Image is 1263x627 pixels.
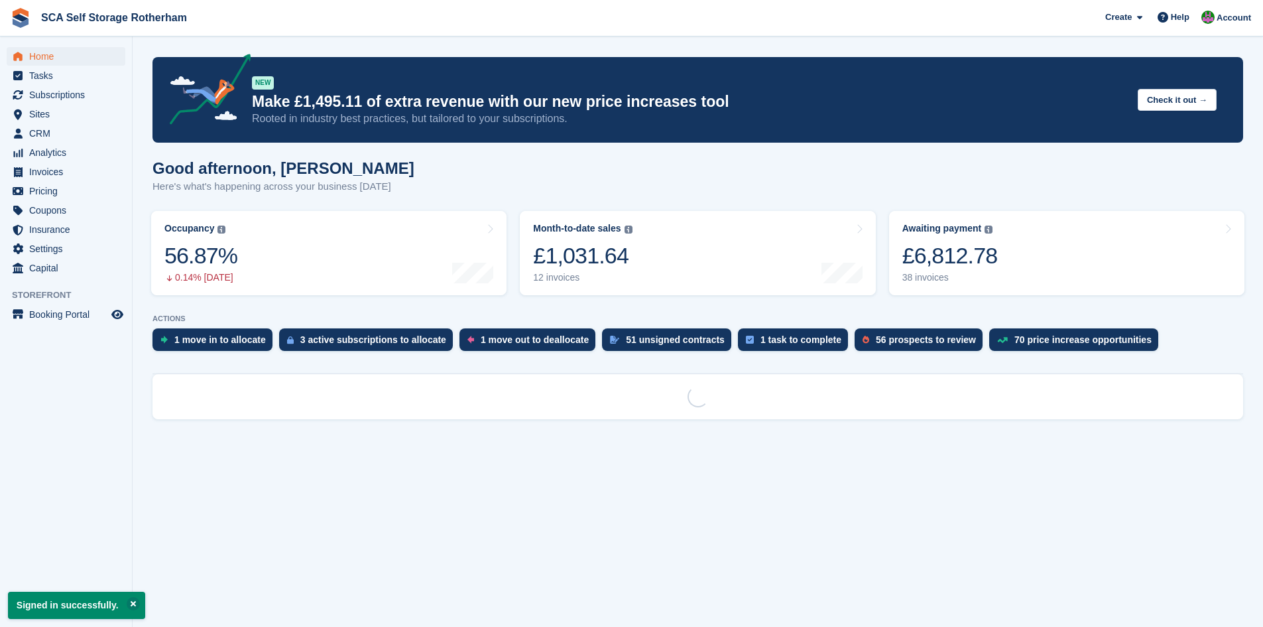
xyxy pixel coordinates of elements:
a: Awaiting payment £6,812.78 38 invoices [889,211,1244,295]
div: Month-to-date sales [533,223,621,234]
a: menu [7,240,125,258]
span: Coupons [29,201,109,220]
a: Occupancy 56.87% 0.14% [DATE] [151,211,507,295]
a: menu [7,105,125,123]
p: Make £1,495.11 of extra revenue with our new price increases tool [252,92,1127,111]
span: Booking Portal [29,305,109,324]
h1: Good afternoon, [PERSON_NAME] [152,159,414,177]
span: Storefront [12,289,132,302]
div: 1 move out to deallocate [481,334,589,345]
img: move_outs_to_deallocate_icon-f764333ba52eb49d3ac5e1228854f67142a1ed5810a6f6cc68b1a99e826820c5.svg [467,336,474,344]
a: Preview store [109,307,125,322]
div: NEW [252,76,274,90]
a: menu [7,163,125,181]
span: Account [1217,11,1251,25]
p: ACTIONS [152,314,1243,323]
a: 1 move in to allocate [152,328,279,358]
div: 56.87% [164,242,237,269]
a: menu [7,201,125,220]
div: 0.14% [DATE] [164,272,237,283]
p: Rooted in industry best practices, but tailored to your subscriptions. [252,111,1127,126]
img: move_ins_to_allocate_icon-fdf77a2bb77ea45bf5b3d319d69a93e2d87916cf1d5bf7949dd705db3b84f3ca.svg [160,336,168,344]
div: 3 active subscriptions to allocate [300,334,446,345]
span: Settings [29,240,109,258]
a: menu [7,47,125,66]
img: task-75834270c22a3079a89374b754ae025e5fb1db73e45f91037f5363f120a921f8.svg [746,336,754,344]
span: Subscriptions [29,86,109,104]
img: price-adjustments-announcement-icon-8257ccfd72463d97f412b2fc003d46551f7dbcb40ab6d574587a9cd5c0d94... [158,54,251,129]
a: 51 unsigned contracts [602,328,738,358]
img: price_increase_opportunities-93ffe204e8149a01c8c9dc8f82e8f89637d9d84a8eef4429ea346261dce0b2c0.svg [997,337,1008,343]
div: Awaiting payment [902,223,982,234]
a: 1 task to complete [738,328,855,358]
span: Create [1105,11,1132,24]
a: menu [7,305,125,324]
a: menu [7,182,125,200]
span: Pricing [29,182,109,200]
a: 70 price increase opportunities [989,328,1165,358]
div: £6,812.78 [902,242,998,269]
span: Tasks [29,66,109,85]
span: CRM [29,124,109,143]
div: 1 task to complete [760,334,841,345]
span: Capital [29,259,109,277]
a: 1 move out to deallocate [459,328,602,358]
span: Insurance [29,220,109,239]
img: active_subscription_to_allocate_icon-d502201f5373d7db506a760aba3b589e785aa758c864c3986d89f69b8ff3... [287,336,294,344]
div: 1 move in to allocate [174,334,266,345]
img: icon-info-grey-7440780725fd019a000dd9b08b2336e03edf1995a4989e88bcd33f0948082b44.svg [625,226,632,234]
a: menu [7,259,125,277]
span: Home [29,47,109,66]
span: Invoices [29,163,109,181]
img: prospect-51fa495bee0391a8d652442698ab0144808aea92771e9ea1ae160a38d050c398.svg [863,336,869,344]
span: Sites [29,105,109,123]
span: Analytics [29,143,109,162]
div: 38 invoices [902,272,998,283]
a: menu [7,124,125,143]
a: SCA Self Storage Rotherham [36,7,192,29]
img: Sarah Race [1201,11,1215,24]
a: Month-to-date sales £1,031.64 12 invoices [520,211,875,295]
div: 56 prospects to review [876,334,976,345]
p: Signed in successfully. [8,592,145,619]
div: 70 price increase opportunities [1014,334,1152,345]
button: Check it out → [1138,89,1217,111]
img: contract_signature_icon-13c848040528278c33f63329250d36e43548de30e8caae1d1a13099fd9432cc5.svg [610,336,619,344]
a: menu [7,143,125,162]
img: icon-info-grey-7440780725fd019a000dd9b08b2336e03edf1995a4989e88bcd33f0948082b44.svg [985,226,992,234]
a: 3 active subscriptions to allocate [279,328,459,358]
a: menu [7,220,125,239]
img: icon-info-grey-7440780725fd019a000dd9b08b2336e03edf1995a4989e88bcd33f0948082b44.svg [217,226,225,234]
img: stora-icon-8386f47178a22dfd0bd8f6a31ec36ba5ce8667c1dd55bd0f319d3a0aa187defe.svg [11,8,30,28]
a: menu [7,66,125,85]
a: menu [7,86,125,104]
div: Occupancy [164,223,214,234]
div: 51 unsigned contracts [626,334,725,345]
span: Help [1171,11,1189,24]
div: £1,031.64 [533,242,632,269]
div: 12 invoices [533,272,632,283]
a: 56 prospects to review [855,328,989,358]
p: Here's what's happening across your business [DATE] [152,179,414,194]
